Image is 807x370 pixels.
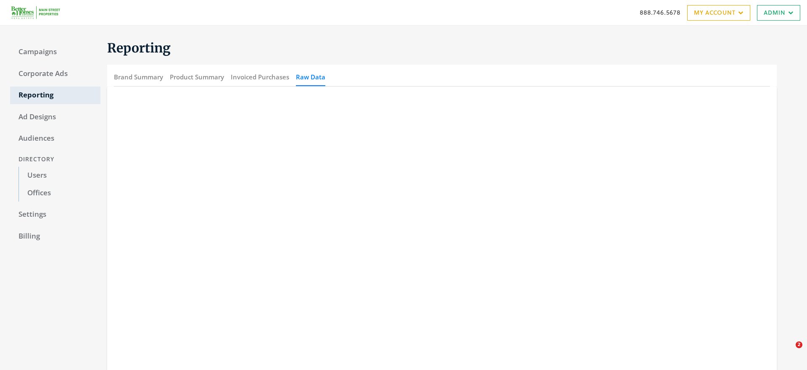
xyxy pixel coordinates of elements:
[757,5,800,21] a: Admin
[796,341,802,348] span: 2
[687,5,750,21] a: My Account
[170,68,224,86] button: Product Summary
[10,43,100,61] a: Campaigns
[296,68,325,86] button: Raw Data
[10,87,100,104] a: Reporting
[778,341,799,362] iframe: Intercom live chat
[10,206,100,223] a: Settings
[10,130,100,147] a: Audiences
[10,152,100,167] div: Directory
[18,184,100,202] a: Offices
[640,8,680,17] a: 888.746.5678
[10,108,100,126] a: Ad Designs
[7,2,64,23] img: Adwerx
[107,40,777,56] h1: Reporting
[231,68,289,86] button: Invoiced Purchases
[10,228,100,245] a: Billing
[10,65,100,83] a: Corporate Ads
[18,167,100,184] a: Users
[114,68,163,86] button: Brand Summary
